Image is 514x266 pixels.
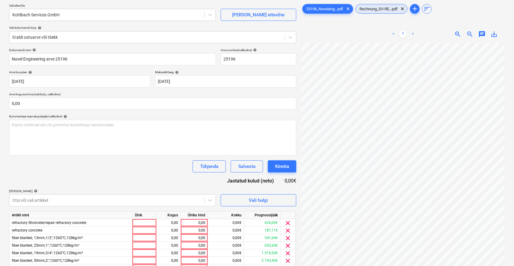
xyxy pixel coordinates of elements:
div: 0,00€ [208,219,244,227]
div: 0,00 [183,219,205,227]
span: zoom_in [454,31,461,38]
div: 0,00€ [208,249,244,257]
span: help [37,26,41,30]
div: Salvesta [238,163,255,170]
div: 187,11€ [244,227,281,234]
div: 0,00 [159,219,178,227]
div: 652,60€ [244,242,281,249]
button: Vali hulgi [221,194,296,206]
div: Dokumendi nimi [9,48,216,52]
a: Previous page [390,31,397,38]
span: add [411,5,418,12]
span: help [31,48,36,52]
span: clear [285,219,292,227]
div: Kogus [157,212,181,219]
span: clear [285,257,292,264]
span: help [62,115,67,118]
span: refractory concrete [12,228,42,232]
div: 2 743,90€ [244,257,281,264]
div: Jaotatud kulud (neto) [218,177,284,184]
div: 0,00€ [208,257,244,264]
span: help [27,71,32,74]
a: Page 1 is your current page [399,31,407,38]
span: save_alt [490,31,498,38]
button: Kinnita [268,160,296,172]
div: 25196_Noveleng...pdf [302,4,353,14]
div: Ühik [132,212,157,219]
span: clear [285,227,292,234]
button: [PERSON_NAME] ettevõte [221,9,296,21]
span: clear [285,250,292,257]
span: fiber blanket; 13mm;1/2";1260°C;128kg/m³ [12,236,83,240]
span: clear [344,5,352,12]
input: Tähtaega pole määratud [155,75,296,87]
div: 1 519,20€ [244,249,281,257]
button: Salvesta [231,160,263,172]
div: Tühjenda [200,163,218,170]
div: Arve kuupäev [9,70,150,74]
input: Arve number [221,53,296,65]
span: clear [399,5,406,12]
div: Rechnung_SV-RE...pdf [356,4,408,14]
div: 0,00€ [284,177,296,184]
div: 0,00 [159,234,178,242]
div: 0,00 [159,249,178,257]
div: 0,00 [183,249,205,257]
div: [PERSON_NAME] [9,189,216,193]
span: refractory Shotcrete/repair refractory concrete [12,221,86,225]
input: Arve kuupäeva pole määratud. [9,75,150,87]
div: Vali dokumendi tüüp [9,26,296,30]
div: Kinnita [275,163,289,170]
span: 25196_Noveleng...pdf [303,7,347,11]
span: fiber blanket; 50mm;2";1260°C;128kg/m³ [12,258,79,263]
span: help [174,71,179,74]
span: help [252,48,257,52]
span: clear [285,242,292,249]
input: Dokumendi nimi [9,53,216,65]
span: Rechnung_SV-RE...pdf [356,7,401,11]
p: Arve kogusumma (netokulu, valikuline) [9,92,296,97]
div: 0,00€ [208,227,244,234]
input: Arve kogusumma (netokulu, valikuline) [9,97,296,110]
p: Vali ettevõte [9,4,216,9]
div: [PERSON_NAME] ettevõte [232,11,285,19]
span: zoom_out [466,31,473,38]
div: 0,00 [159,257,178,264]
button: Tühjenda [193,160,226,172]
span: clear [285,235,292,242]
div: 0,00€ [208,234,244,242]
div: 0,00 [159,242,178,249]
div: 0,00 [159,227,178,234]
div: 0,00 [183,242,205,249]
div: Arve number (valikuline) [221,48,296,52]
div: 0,00 [183,227,205,234]
span: chat [478,31,486,38]
div: 0,00 [183,257,205,264]
span: help [33,189,37,193]
div: Kommentaar raamatupidajale (valikuline) [9,114,296,118]
div: 341,64€ [244,234,281,242]
div: Ühiku hind [181,212,208,219]
span: fiber blanket; 19mm;3/4";1260°C;128kg/m³ [12,251,83,255]
div: Prognoosijääk [244,212,281,219]
div: Maksetähtaeg [155,70,296,74]
div: 0,00€ [208,242,244,249]
a: Next page [409,31,416,38]
div: 626,00€ [244,219,281,227]
div: Artikli nimi [9,212,132,219]
div: Vali hulgi [249,196,268,204]
span: fiber blanket; 25mm;1";1260°C;128kg/m³ [12,243,79,248]
div: 0,00 [183,234,205,242]
span: sort [423,5,431,12]
div: Kokku [208,212,244,219]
